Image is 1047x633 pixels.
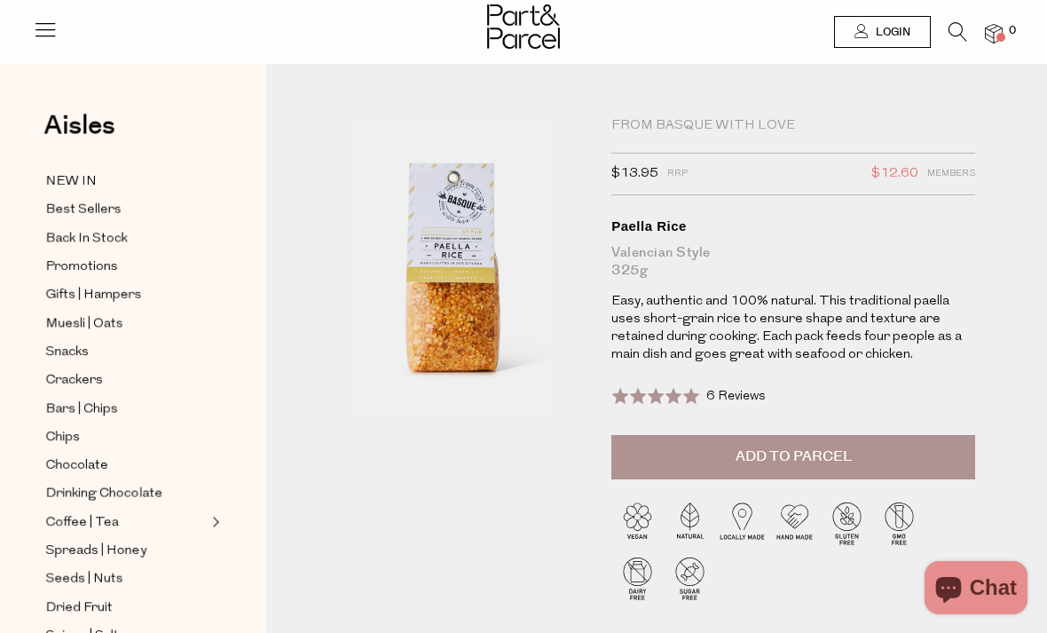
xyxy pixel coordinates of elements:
span: Crackers [45,370,103,392]
a: 0 [985,24,1003,43]
img: P_P-ICONS-Live_Bec_V11_Gluten_Free.svg [821,497,873,550]
span: Aisles [44,107,115,146]
a: NEW IN [45,170,207,193]
span: Muesli | Oats [45,313,123,335]
a: Bars | Chips [45,398,207,420]
a: Chocolate [45,455,207,477]
img: P_P-ICONS-Live_Bec_V11_Natural.svg [664,497,716,550]
a: Drinking Chocolate [45,483,207,505]
span: Snacks [45,342,89,363]
inbox-online-store-chat: Shopify online store chat [919,561,1033,619]
a: Seeds | Nuts [45,568,207,590]
a: Aisles [44,113,115,157]
span: Promotions [45,257,118,278]
img: P_P-ICONS-Live_Bec_V11_GMO_Free.svg [873,497,925,550]
img: P_P-ICONS-Live_Bec_V11_Handmade.svg [768,497,821,550]
img: Part&Parcel [487,4,560,49]
a: Chips [45,426,207,448]
a: Dried Fruit [45,597,207,619]
span: Login [871,25,910,40]
span: $13.95 [611,162,658,186]
span: Chocolate [45,455,108,477]
span: RRP [667,162,688,186]
img: P_P-ICONS-Live_Bec_V11_Vegan.svg [611,497,664,550]
span: Dried Fruit [45,597,113,619]
a: Login [834,16,931,48]
span: 6 Reviews [706,390,766,403]
span: 0 [1004,23,1020,39]
span: NEW IN [45,171,97,193]
span: Chips [45,427,80,448]
div: From Basque With Love [611,117,975,135]
span: Add to Parcel [736,447,852,467]
img: Paella Rice [319,117,585,431]
a: Crackers [45,369,207,392]
img: P_P-ICONS-Live_Bec_V11_Locally_Made_2.svg [716,497,768,550]
img: P_P-ICONS-Live_Bec_V11_Sugar_Free.svg [664,552,716,605]
a: Gifts | Hampers [45,284,207,306]
div: Paella Rice [611,218,975,235]
a: Muesli | Oats [45,313,207,335]
a: Best Sellers [45,199,207,221]
span: Bars | Chips [45,399,118,420]
span: Seeds | Nuts [45,569,123,590]
a: Snacks [45,341,207,363]
a: Promotions [45,256,207,278]
span: Back In Stock [45,228,128,249]
span: Best Sellers [45,200,122,221]
a: Coffee | Tea [45,511,207,534]
a: Spreads | Honey [45,540,207,562]
button: Expand/Collapse Coffee | Tea [208,511,220,533]
div: Valencian Style 325g [611,244,975,280]
span: Spreads | Honey [45,541,146,562]
span: Members [927,162,975,186]
button: Add to Parcel [611,435,975,479]
p: Easy, authentic and 100% natural. This traditional paella uses short-grain rice to ensure shape a... [611,293,975,364]
span: Gifts | Hampers [45,285,142,306]
span: Coffee | Tea [45,512,119,534]
span: $12.60 [871,162,918,186]
a: Back In Stock [45,227,207,249]
img: P_P-ICONS-Live_Bec_V11_Dairy_Free.svg [611,552,664,605]
span: Drinking Chocolate [45,484,162,505]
